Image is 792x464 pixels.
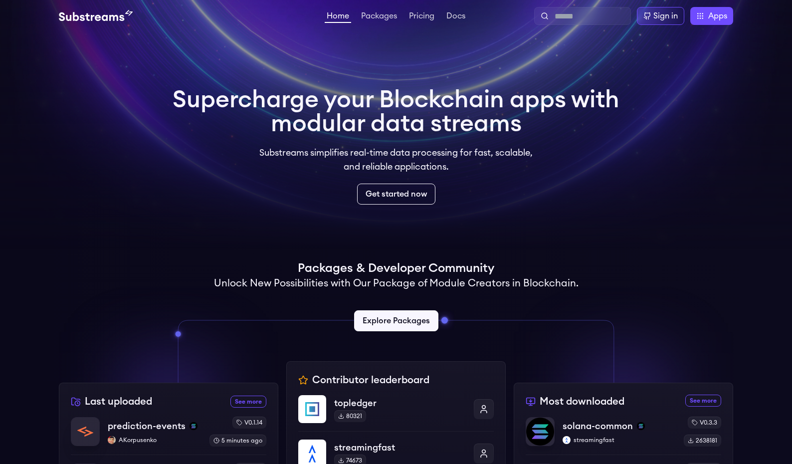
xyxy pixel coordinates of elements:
[173,88,619,136] h1: Supercharge your Blockchain apps with modular data streams
[708,10,727,22] span: Apps
[209,435,266,447] div: 5 minutes ago
[334,441,466,455] p: streamingfast
[526,417,721,455] a: solana-commonsolana-commonsolanastreamingfaststreamingfastv0.3.32638181
[637,7,684,25] a: Sign in
[108,419,186,433] p: prediction-events
[298,395,326,423] img: topledger
[684,435,721,447] div: 2638181
[685,395,721,407] a: See more most downloaded packages
[298,260,494,276] h1: Packages & Developer Community
[688,417,721,429] div: v0.3.3
[325,12,351,23] a: Home
[357,184,435,205] a: Get started now
[252,146,540,174] p: Substreams simplifies real-time data processing for fast, scalable, and reliable applications.
[653,10,678,22] div: Sign in
[108,436,116,444] img: AKorpusenko
[298,395,494,431] a: topledgertopledger80321
[526,418,554,446] img: solana-common
[354,310,438,331] a: Explore Packages
[108,436,201,444] p: AKorpusenko
[232,417,266,429] div: v0.1.14
[59,10,133,22] img: Substream's logo
[637,422,645,430] img: solana
[190,422,198,430] img: solana
[214,276,579,290] h2: Unlock New Possibilities with Our Package of Module Creators in Blockchain.
[71,417,266,455] a: prediction-eventsprediction-eventssolanaAKorpusenkoAKorpusenkov0.1.145 minutes ago
[359,12,399,22] a: Packages
[563,436,676,444] p: streamingfast
[230,396,266,408] a: See more recently uploaded packages
[334,410,366,422] div: 80321
[334,396,466,410] p: topledger
[563,436,571,444] img: streamingfast
[444,12,467,22] a: Docs
[407,12,436,22] a: Pricing
[563,419,633,433] p: solana-common
[71,418,99,446] img: prediction-events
